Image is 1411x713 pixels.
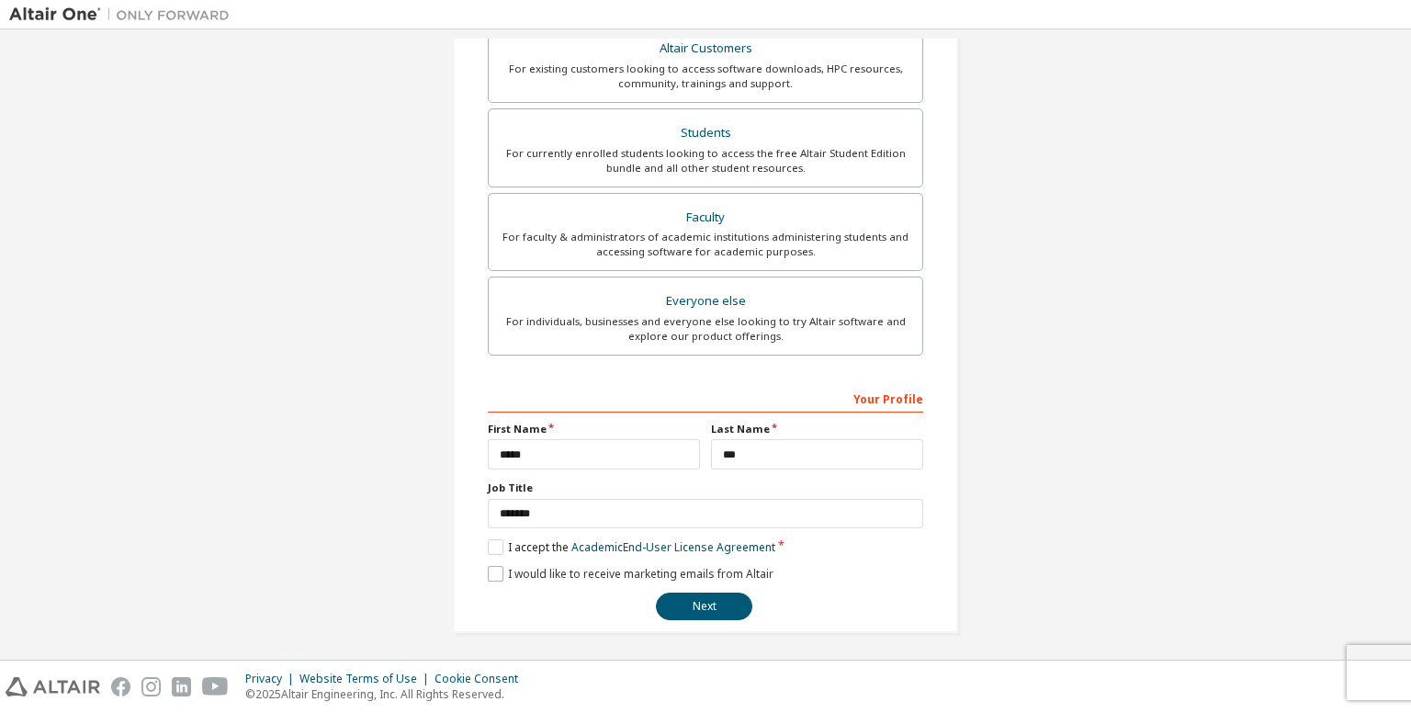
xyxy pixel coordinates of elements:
div: Your Profile [488,383,923,413]
div: Everyone else [500,289,911,314]
label: First Name [488,422,700,436]
div: For existing customers looking to access software downloads, HPC resources, community, trainings ... [500,62,911,91]
a: Academic End-User License Agreement [571,539,775,555]
div: For currently enrolled students looking to access the free Altair Student Edition bundle and all ... [500,146,911,175]
label: I would like to receive marketing emails from Altair [488,566,773,582]
div: Privacy [245,672,299,686]
label: Job Title [488,481,923,495]
img: youtube.svg [202,677,229,696]
div: For individuals, businesses and everyone else looking to try Altair software and explore our prod... [500,314,911,344]
div: For faculty & administrators of academic institutions administering students and accessing softwa... [500,230,911,259]
div: Faculty [500,205,911,231]
img: Altair One [9,6,239,24]
img: facebook.svg [111,677,130,696]
div: Cookie Consent [435,672,529,686]
div: Students [500,120,911,146]
img: linkedin.svg [172,677,191,696]
p: © 2025 Altair Engineering, Inc. All Rights Reserved. [245,686,529,702]
img: altair_logo.svg [6,677,100,696]
button: Next [656,593,752,620]
div: Altair Customers [500,36,911,62]
img: instagram.svg [141,677,161,696]
label: Last Name [711,422,923,436]
label: I accept the [488,539,775,555]
div: Website Terms of Use [299,672,435,686]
